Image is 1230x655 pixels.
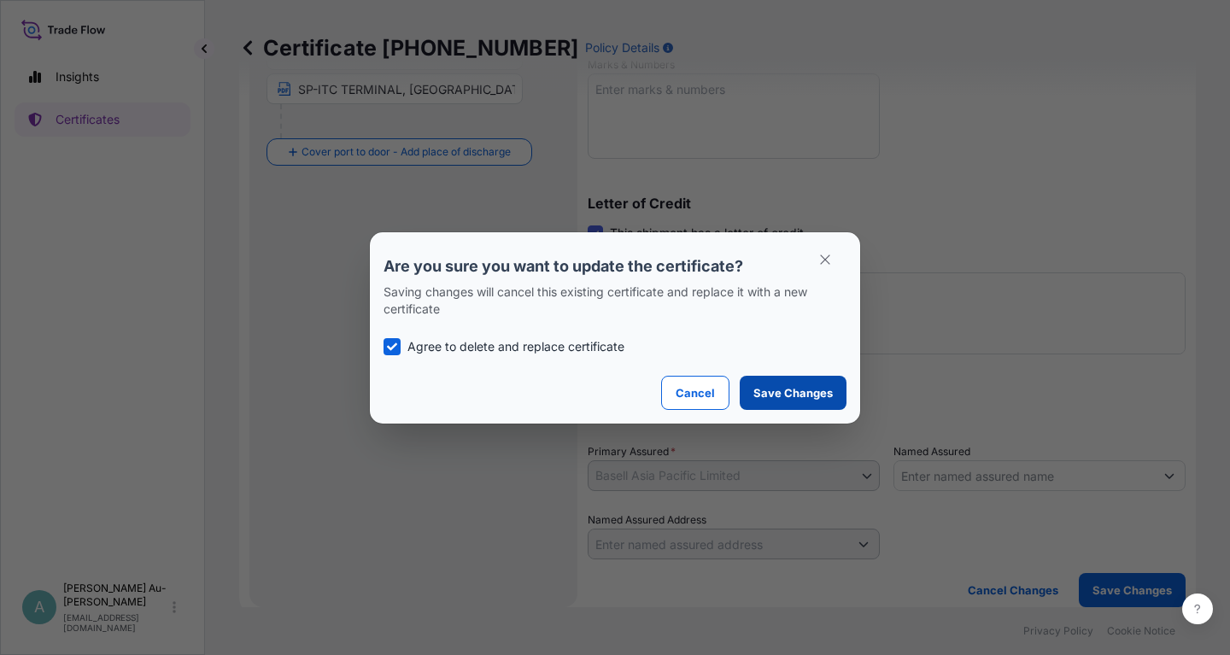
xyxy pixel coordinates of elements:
[740,376,846,410] button: Save Changes
[676,384,715,401] p: Cancel
[407,338,624,355] p: Agree to delete and replace certificate
[753,384,833,401] p: Save Changes
[384,256,846,277] p: Are you sure you want to update the certificate?
[661,376,729,410] button: Cancel
[384,284,846,318] p: Saving changes will cancel this existing certificate and replace it with a new certificate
